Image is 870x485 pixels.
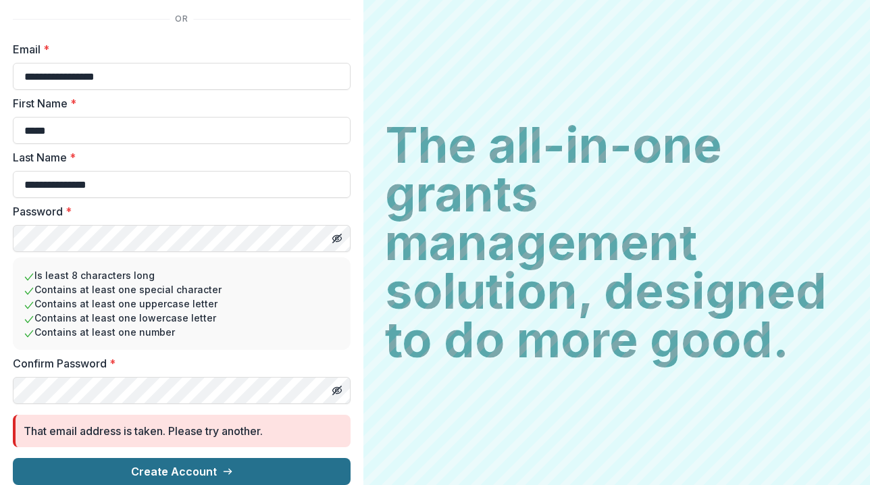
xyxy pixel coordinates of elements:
[24,268,340,282] li: Is least 8 characters long
[13,149,342,165] label: Last Name
[24,423,263,439] div: That email address is taken. Please try another.
[13,458,351,485] button: Create Account
[326,228,348,249] button: Toggle password visibility
[24,325,340,339] li: Contains at least one number
[24,297,340,311] li: Contains at least one uppercase letter
[24,311,340,325] li: Contains at least one lowercase letter
[13,355,342,372] label: Confirm Password
[13,95,342,111] label: First Name
[326,380,348,401] button: Toggle password visibility
[13,41,342,57] label: Email
[13,203,342,220] label: Password
[24,282,340,297] li: Contains at least one special character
